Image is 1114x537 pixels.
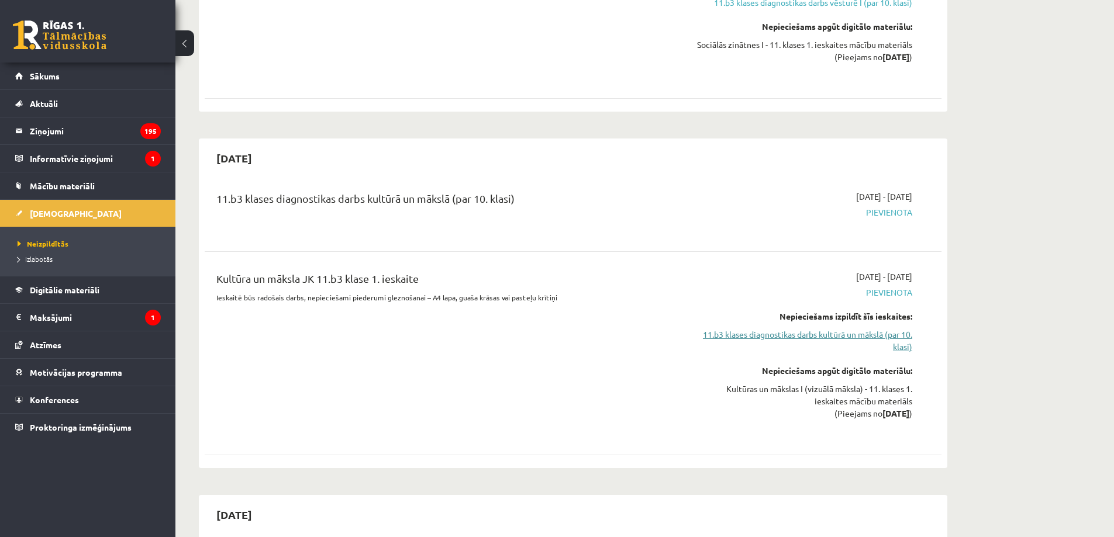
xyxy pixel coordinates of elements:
[30,285,99,295] span: Digitālie materiāli
[30,422,132,432] span: Proktoringa izmēģinājums
[692,20,912,33] div: Nepieciešams apgūt digitālo materiālu:
[856,271,912,283] span: [DATE] - [DATE]
[18,239,68,248] span: Neizpildītās
[205,144,264,172] h2: [DATE]
[30,339,61,350] span: Atzīmes
[216,292,674,303] p: Ieskaitē būs radošais darbs, nepieciešami piederumi gleznošanai – A4 lapa, guaša krāsas vai paste...
[140,123,161,139] i: 195
[882,51,909,62] strong: [DATE]
[30,181,95,191] span: Mācību materiāli
[216,271,674,292] div: Kultūra un māksla JK 11.b3 klase 1. ieskaite
[15,117,161,144] a: Ziņojumi195
[15,63,161,89] a: Sākums
[692,383,912,420] div: Kultūras un mākslas I (vizuālā māksla) - 11. klases 1. ieskaites mācību materiāls (Pieejams no )
[692,286,912,299] span: Pievienota
[15,276,161,303] a: Digitālie materiāli
[692,310,912,323] div: Nepieciešams izpildīt šīs ieskaites:
[205,501,264,528] h2: [DATE]
[15,172,161,199] a: Mācību materiāli
[692,328,912,353] a: 11.b3 klases diagnostikas darbs kultūrā un mākslā (par 10. klasi)
[145,151,161,167] i: 1
[856,190,912,203] span: [DATE] - [DATE]
[692,365,912,377] div: Nepieciešams apgūt digitālo materiālu:
[145,310,161,325] i: 1
[18,254,164,264] a: Izlabotās
[30,394,79,405] span: Konferences
[30,145,161,172] legend: Informatīvie ziņojumi
[13,20,106,50] a: Rīgas 1. Tālmācības vidusskola
[216,190,674,212] div: 11.b3 klases diagnostikas darbs kultūrā un mākslā (par 10. klasi)
[18,238,164,249] a: Neizpildītās
[15,414,161,441] a: Proktoringa izmēģinājums
[30,304,161,331] legend: Maksājumi
[15,331,161,358] a: Atzīmes
[18,254,53,264] span: Izlabotās
[30,117,161,144] legend: Ziņojumi
[15,200,161,227] a: [DEMOGRAPHIC_DATA]
[15,145,161,172] a: Informatīvie ziņojumi1
[15,304,161,331] a: Maksājumi1
[692,39,912,63] div: Sociālās zinātnes I - 11. klases 1. ieskaites mācību materiāls (Pieejams no )
[30,208,122,219] span: [DEMOGRAPHIC_DATA]
[30,367,122,377] span: Motivācijas programma
[30,71,60,81] span: Sākums
[15,386,161,413] a: Konferences
[30,98,58,109] span: Aktuāli
[15,359,161,386] a: Motivācijas programma
[692,206,912,219] span: Pievienota
[882,408,909,418] strong: [DATE]
[15,90,161,117] a: Aktuāli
